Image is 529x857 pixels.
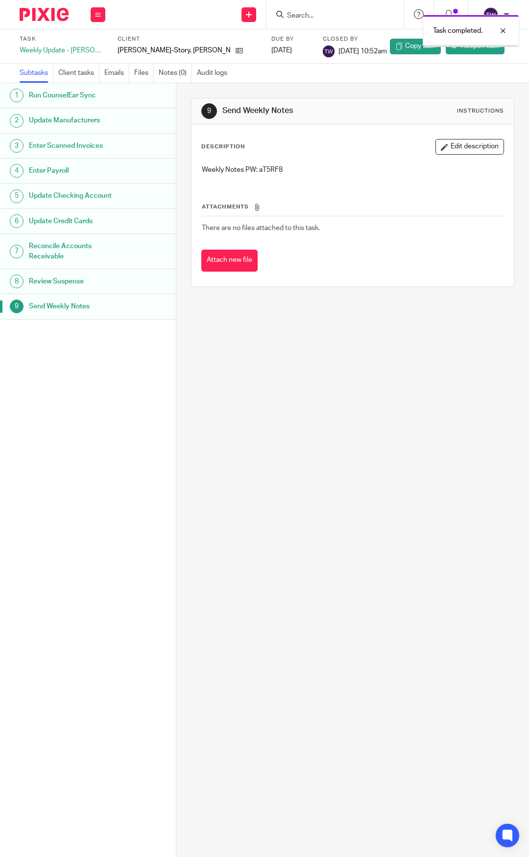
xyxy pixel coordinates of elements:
label: Client [118,35,259,43]
a: Files [134,64,154,83]
p: [PERSON_NAME]-Story, [PERSON_NAME] [118,46,231,55]
span: [DATE] 10:52am [338,48,387,55]
a: Subtasks [20,64,53,83]
h1: Update Checking Account [29,188,120,203]
label: Task [20,35,105,43]
div: Instructions [457,107,504,115]
div: 9 [201,103,217,119]
a: Client tasks [58,64,99,83]
span: There are no files attached to this task. [202,225,320,232]
h1: Reconcile Accounts Receivable [29,239,120,264]
button: Attach new file [201,250,258,272]
h1: Run CounselEar Sync [29,88,120,103]
span: Attachments [202,204,249,209]
p: Weekly Notes PW: aT5RF8 [202,165,504,175]
a: Emails [104,64,129,83]
a: Notes (0) [159,64,192,83]
div: 8 [10,275,24,288]
div: 2 [10,114,24,128]
div: 7 [10,245,24,258]
a: Audit logs [197,64,232,83]
button: Edit description [435,139,504,155]
h1: Review Suspense [29,274,120,289]
img: svg%3E [323,46,335,57]
div: Weekly Update - [PERSON_NAME]-Story [20,46,105,55]
div: 1 [10,89,24,102]
h1: Send Weekly Notes [29,299,120,314]
p: Task completed. [433,26,482,36]
h1: Enter Scanned Invoices [29,139,120,153]
div: 5 [10,189,24,203]
img: svg%3E [483,7,499,23]
img: Pixie [20,8,69,21]
h1: Send Weekly Notes [222,106,374,116]
h1: Update Manufacturers [29,113,120,128]
h1: Enter Payroll [29,163,120,178]
div: 4 [10,164,24,178]
p: Description [201,143,245,151]
div: 6 [10,214,24,228]
div: 3 [10,139,24,153]
div: 9 [10,300,24,313]
h1: Update Credit Cards [29,214,120,229]
div: [DATE] [271,46,311,55]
